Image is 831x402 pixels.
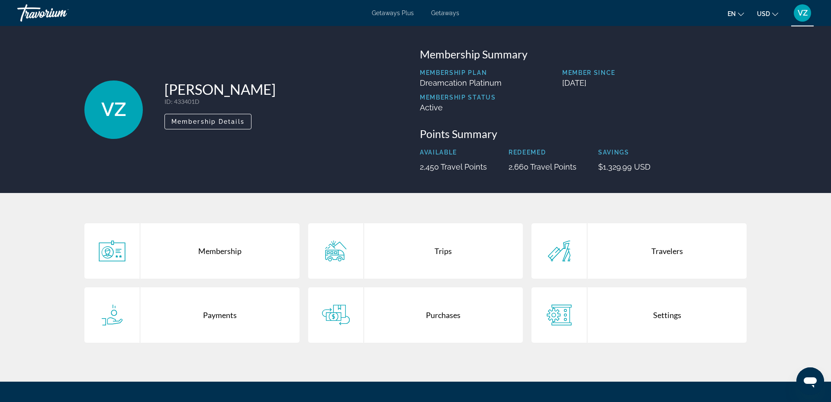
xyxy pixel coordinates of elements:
span: ID [164,98,171,105]
p: Available [420,149,487,156]
div: Payments [140,287,300,343]
a: Settings [531,287,747,343]
p: Savings [598,149,651,156]
button: Membership Details [164,114,251,129]
p: Membership Status [420,94,502,101]
span: VZ [798,9,808,17]
button: User Menu [791,4,814,22]
a: Getaways Plus [372,10,414,16]
a: Payments [84,287,300,343]
h1: [PERSON_NAME] [164,80,276,98]
button: Change language [728,7,744,20]
p: Redeemed [509,149,577,156]
div: Trips [364,223,523,279]
div: Membership [140,223,300,279]
p: Membership Plan [420,69,502,76]
span: en [728,10,736,17]
h3: Membership Summary [420,48,747,61]
a: Membership Details [164,116,251,125]
div: Purchases [364,287,523,343]
button: Change currency [757,7,778,20]
p: Dreamcation Platinum [420,78,502,87]
p: Member Since [562,69,747,76]
span: USD [757,10,770,17]
p: [DATE] [562,78,747,87]
p: $1,329.99 USD [598,162,651,171]
a: Membership [84,223,300,279]
a: Getaways [431,10,459,16]
a: Purchases [308,287,523,343]
p: 2,660 Travel Points [509,162,577,171]
p: 2,450 Travel Points [420,162,487,171]
h3: Points Summary [420,127,747,140]
div: Travelers [587,223,747,279]
iframe: Button to launch messaging window [796,367,824,395]
span: Membership Details [171,118,245,125]
a: Trips [308,223,523,279]
div: Settings [587,287,747,343]
p: : 433401D [164,98,276,105]
a: Travorium [17,2,104,24]
span: VZ [101,98,126,121]
a: Travelers [531,223,747,279]
p: Active [420,103,502,112]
